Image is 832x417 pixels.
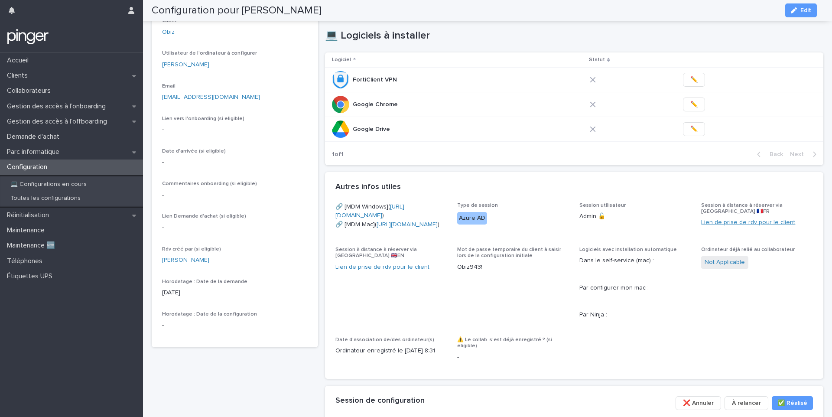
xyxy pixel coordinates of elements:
[725,396,768,410] button: À relancer
[3,257,49,265] p: Téléphones
[162,158,308,167] p: -
[690,100,698,109] span: ✏️
[353,124,392,133] p: Google Drive
[162,181,257,186] span: Commentaires onboarding (si eligible)
[162,312,257,317] span: Horodatage : Date de la configuration
[764,151,783,157] span: Back
[777,399,807,407] span: ✅​ Réalisé
[457,203,498,208] span: Type de session
[335,247,417,258] span: Session à distance à réserver via [GEOGRAPHIC_DATA] 🇬🇧EN
[683,73,705,87] button: ✏️
[162,51,257,56] span: Utilisateur de l'ordinateur à configurer
[3,241,62,250] p: Maintenance 🆕
[162,18,177,23] span: Client
[162,116,244,121] span: Lien vers l'onboarding (si eligible)
[676,396,721,410] button: ❌ Annuler
[335,346,447,355] p: Ordinateur enregistré le [DATE] 8:31
[162,191,308,200] p: -
[3,56,36,65] p: Accueil
[3,102,113,111] p: Gestion des accès à l’onboarding
[162,84,175,89] span: Email
[162,256,209,265] a: [PERSON_NAME]
[786,150,823,158] button: Next
[335,337,434,342] span: Date d'association de/des ordinateur(s)
[579,247,677,252] span: Logiciels avec installation automatique
[162,94,260,100] a: [EMAIL_ADDRESS][DOMAIN_NAME]
[3,195,88,202] p: Toutes les configurations
[162,223,308,232] p: -
[152,4,322,17] h2: Configuration pour [PERSON_NAME]
[3,133,66,141] p: Demande d'achat
[457,212,487,225] div: Azure AD
[800,7,811,13] span: Edit
[325,92,824,117] tr: Google ChromeGoogle Chrome ✏️
[162,279,247,284] span: Horodatage : Date de la demande
[325,29,824,42] h1: 💻 Logiciels à installer
[353,99,400,108] p: Google Chrome
[683,399,714,407] span: ❌ Annuler
[162,149,226,154] span: Date d'arrivée (si eligible)
[162,60,209,69] a: [PERSON_NAME]
[335,396,425,406] h2: Session de configuration
[790,151,809,157] span: Next
[3,163,54,171] p: Configuration
[325,67,824,92] tr: FortiClient VPNFortiClient VPN ✏️
[7,28,49,46] img: mTgBEunGTSyRkCgitkcU
[325,117,824,141] tr: Google DriveGoogle Drive ✏️
[162,214,246,219] span: Lien Demande d'achat (si eligible)
[335,202,447,229] p: 🔗 [MDM Windows]( ) 🔗 [MDM Mac]( )
[377,222,438,228] a: [URL][DOMAIN_NAME]
[3,226,52,235] p: Maintenance
[579,203,626,208] span: Session utilisateur
[457,337,552,349] span: ⚠️ Le collab. s'est déjà enregistré ? (si eligible)
[683,122,705,136] button: ✏️
[705,258,745,267] a: Not Applicable
[162,288,308,297] p: [DATE]
[3,211,56,219] p: Réinitialisation
[732,399,761,407] span: À relancer
[3,181,94,188] p: 💻 Configurations en cours
[332,55,351,65] p: Logiciel
[3,87,58,95] p: Collaborateurs
[162,28,175,37] a: Obiz
[772,396,813,410] button: ✅​ Réalisé
[3,117,114,126] p: Gestion des accès à l’offboarding
[701,219,795,225] a: Lien de prise de rdv pour le client
[335,182,401,192] h2: Autres infos utiles
[457,353,569,362] p: -
[3,148,66,156] p: Parc informatique
[162,247,221,252] span: Rdv créé par (si eligible)
[579,256,691,319] p: Dans le self-service (mac) : Par configurer mon mac : Par Ninja :
[690,125,698,134] span: ✏️
[683,98,705,111] button: ✏️
[785,3,817,17] button: Edit
[353,75,399,84] p: FortiClient VPN
[589,55,605,65] p: Statut
[162,125,308,134] p: -
[3,72,35,80] p: Clients
[750,150,786,158] button: Back
[579,212,691,221] p: Admin 🔓
[701,247,795,252] span: Ordinateur déjà relié au collaborateur
[162,321,308,330] p: -
[3,272,59,280] p: Étiquettes UPS
[457,247,561,258] span: Mot de passe temporaire du client à saisir lors de la configuration initiale
[690,75,698,84] span: ✏️
[335,264,429,270] a: Lien de prise de rdv pour le client
[457,263,569,272] p: Obiz943!
[701,203,783,214] span: Session à distance à réserver via [GEOGRAPHIC_DATA] 🇫🇷FR
[325,144,351,165] p: 1 of 1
